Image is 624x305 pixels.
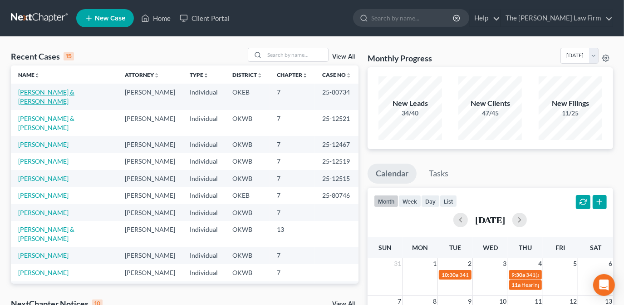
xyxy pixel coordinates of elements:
td: [PERSON_NAME] [118,170,182,187]
a: View All [332,54,355,60]
span: 5 [572,258,578,269]
div: 34/40 [378,109,442,118]
span: 10:30a [442,271,458,278]
td: OKWB [225,110,270,136]
div: 11/25 [539,109,602,118]
span: Sun [378,244,392,251]
span: 3 [502,258,508,269]
span: 4 [537,258,543,269]
span: Tue [449,244,461,251]
td: 7 [270,110,315,136]
td: Individual [182,153,225,170]
span: 11a [512,281,521,288]
i: unfold_more [302,73,308,78]
a: [PERSON_NAME] [18,175,69,182]
td: 7 [270,264,315,281]
span: 341(a) meeting for [PERSON_NAME] [459,271,547,278]
td: [PERSON_NAME] [118,110,182,136]
td: OKWB [225,170,270,187]
h2: [DATE] [475,215,505,225]
td: [PERSON_NAME] [118,221,182,247]
h3: Monthly Progress [368,53,432,64]
div: 47/45 [458,109,522,118]
a: Client Portal [175,10,234,26]
span: Thu [519,244,532,251]
button: week [398,195,421,207]
span: Mon [412,244,428,251]
td: OKEB [225,187,270,204]
span: 2 [467,258,472,269]
span: Fri [555,244,565,251]
td: [PERSON_NAME] [118,204,182,221]
td: [PERSON_NAME] [118,281,182,298]
td: 7 [270,187,315,204]
input: Search by name... [265,48,328,61]
td: OKWB [225,281,270,298]
a: Attorneyunfold_more [125,71,159,78]
i: unfold_more [203,73,209,78]
td: [PERSON_NAME] [118,264,182,281]
div: Open Intercom Messenger [593,274,615,296]
span: 9:30a [512,271,526,278]
td: Individual [182,247,225,264]
button: day [421,195,440,207]
div: 15 [64,52,74,60]
td: OKWB [225,204,270,221]
a: [PERSON_NAME] [18,140,69,148]
a: Chapterunfold_more [277,71,308,78]
td: Individual [182,84,225,110]
td: 25-12515 [315,170,359,187]
td: Individual [182,281,225,298]
td: 7 [270,84,315,110]
td: Individual [182,187,225,204]
td: OKWB [225,136,270,153]
td: [PERSON_NAME] [118,84,182,110]
td: OKEB [225,84,270,110]
td: OKWB [225,247,270,264]
a: [PERSON_NAME] [18,191,69,199]
td: Individual [182,110,225,136]
a: Typeunfold_more [190,71,209,78]
a: Help [470,10,500,26]
td: Individual [182,136,225,153]
span: 1 [432,258,437,269]
td: 7 [270,281,315,298]
i: unfold_more [154,73,159,78]
a: Districtunfold_more [232,71,262,78]
td: OKWB [225,221,270,247]
span: 6 [608,258,613,269]
td: Individual [182,264,225,281]
button: month [374,195,398,207]
td: 25-80746 [315,187,359,204]
td: Individual [182,170,225,187]
td: 13 [270,221,315,247]
td: Individual [182,204,225,221]
td: 25-12521 [315,110,359,136]
td: 7 [270,170,315,187]
td: 7 [270,204,315,221]
a: The [PERSON_NAME] Law Firm [501,10,613,26]
button: list [440,195,457,207]
a: Tasks [421,164,457,184]
td: 7 [270,247,315,264]
a: [PERSON_NAME] & [PERSON_NAME] [18,115,74,131]
a: [PERSON_NAME] & [PERSON_NAME] [18,88,74,105]
span: 31 [393,258,403,269]
td: 25-12519 [315,153,359,170]
a: Case Nounfold_more [322,71,351,78]
span: New Case [95,15,125,22]
div: New Leads [378,98,442,109]
td: OKWB [225,153,270,170]
div: New Clients [458,98,522,109]
td: [PERSON_NAME] [118,153,182,170]
td: Individual [182,221,225,247]
td: [PERSON_NAME] [118,187,182,204]
td: 25-12467 [315,136,359,153]
td: 25-80734 [315,84,359,110]
td: [PERSON_NAME] [118,136,182,153]
i: unfold_more [34,73,40,78]
input: Search by name... [371,10,454,26]
i: unfold_more [257,73,262,78]
a: Calendar [368,164,417,184]
div: Recent Cases [11,51,74,62]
